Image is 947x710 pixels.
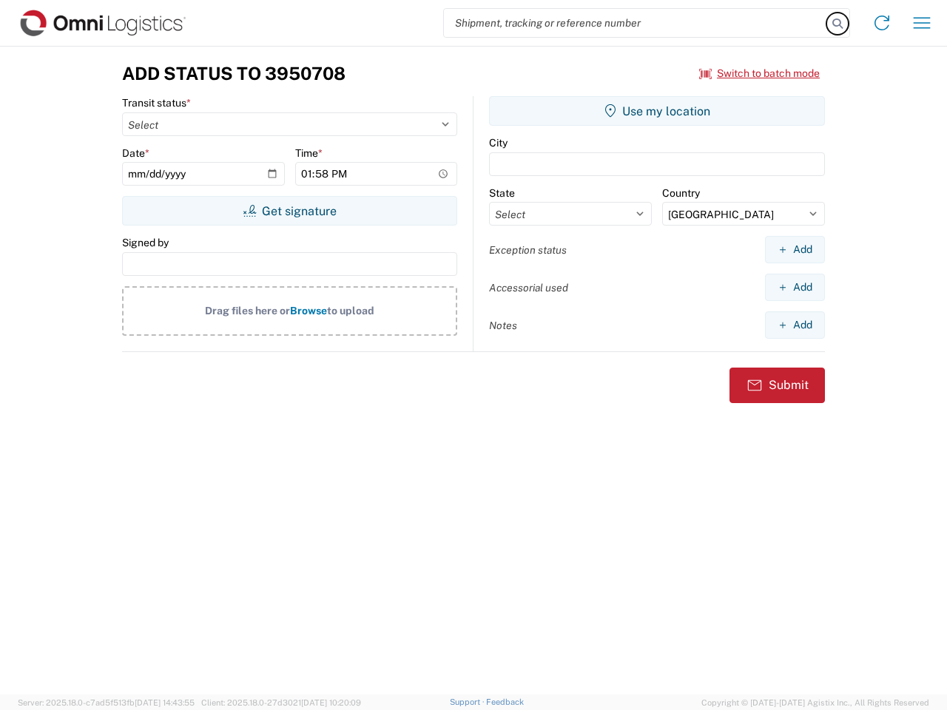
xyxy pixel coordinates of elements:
h3: Add Status to 3950708 [122,63,346,84]
span: [DATE] 14:43:55 [135,698,195,707]
button: Use my location [489,96,825,126]
span: Client: 2025.18.0-27d3021 [201,698,361,707]
label: Time [295,146,323,160]
a: Support [450,697,487,706]
button: Add [765,311,825,339]
button: Submit [729,368,825,403]
button: Get signature [122,196,457,226]
label: City [489,136,508,149]
label: Country [662,186,700,200]
button: Switch to batch mode [699,61,820,86]
label: Accessorial used [489,281,568,294]
label: Transit status [122,96,191,109]
span: Copyright © [DATE]-[DATE] Agistix Inc., All Rights Reserved [701,696,929,709]
a: Feedback [486,697,524,706]
label: Date [122,146,149,160]
button: Add [765,274,825,301]
span: Server: 2025.18.0-c7ad5f513fb [18,698,195,707]
label: Notes [489,319,517,332]
span: Browse [290,305,327,317]
span: to upload [327,305,374,317]
label: Signed by [122,236,169,249]
input: Shipment, tracking or reference number [444,9,827,37]
span: [DATE] 10:20:09 [301,698,361,707]
button: Add [765,236,825,263]
label: Exception status [489,243,567,257]
span: Drag files here or [205,305,290,317]
label: State [489,186,515,200]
